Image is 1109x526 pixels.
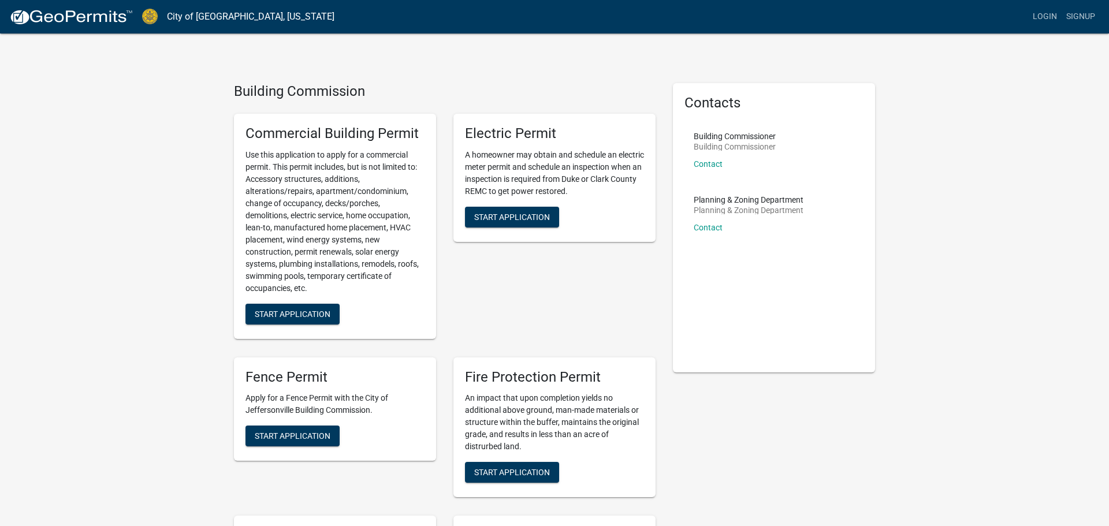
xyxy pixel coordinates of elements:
[245,392,425,416] p: Apply for a Fence Permit with the City of Jeffersonville Building Commission.
[474,212,550,221] span: Start Application
[245,149,425,294] p: Use this application to apply for a commercial permit. This permit includes, but is not limited t...
[684,95,864,111] h5: Contacts
[255,431,330,441] span: Start Application
[694,196,803,204] p: Planning & Zoning Department
[465,149,644,197] p: A homeowner may obtain and schedule an electric meter permit and schedule an inspection when an i...
[167,7,334,27] a: City of [GEOGRAPHIC_DATA], [US_STATE]
[245,304,340,324] button: Start Application
[465,207,559,227] button: Start Application
[1028,6,1062,28] a: Login
[465,125,644,142] h5: Electric Permit
[245,369,425,386] h5: Fence Permit
[474,468,550,477] span: Start Application
[142,9,158,24] img: City of Jeffersonville, Indiana
[694,132,776,140] p: Building Commissioner
[694,223,723,232] a: Contact
[465,369,644,386] h5: Fire Protection Permit
[234,83,656,100] h4: Building Commission
[694,143,776,151] p: Building Commissioner
[1062,6,1100,28] a: Signup
[245,426,340,446] button: Start Application
[694,159,723,169] a: Contact
[465,392,644,453] p: An impact that upon completion yields no additional above ground, man-made materials or structure...
[255,309,330,318] span: Start Application
[694,206,803,214] p: Planning & Zoning Department
[465,462,559,483] button: Start Application
[245,125,425,142] h5: Commercial Building Permit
